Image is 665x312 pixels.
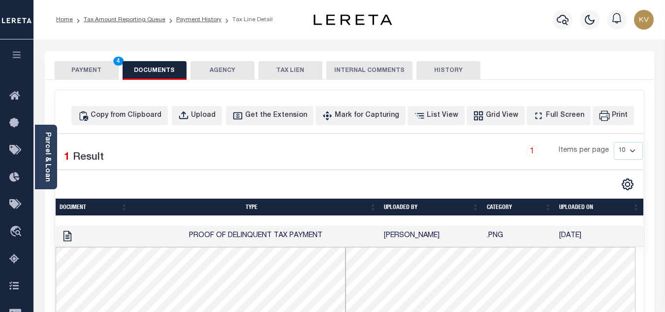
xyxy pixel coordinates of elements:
div: List View [427,110,458,121]
a: 1 [527,145,538,156]
img: logo-dark.svg [314,14,392,25]
th: CATEGORY: activate to sort column ascending [483,199,555,216]
button: Copy from Clipboard [71,106,168,125]
span: Proof of Delinquent Tax Payment [189,232,322,239]
button: PAYMENT [55,61,119,80]
div: Mark for Capturing [335,110,399,121]
button: Upload [172,106,222,125]
td: [PERSON_NAME] [380,226,483,247]
a: Payment History [176,17,222,23]
label: Result [73,150,104,166]
th: UPLOADED BY: activate to sort column ascending [380,199,483,216]
button: AGENCY [190,61,254,80]
a: Parcel & Loan [44,132,51,182]
div: Full Screen [546,110,584,121]
div: Upload [191,110,216,121]
li: Tax Line Detail [222,15,273,24]
div: Print [612,110,628,121]
i: travel_explore [9,226,25,239]
button: Grid View [467,106,525,125]
span: 4 [113,57,124,66]
button: Print [593,106,634,125]
th: Document: activate to sort column ascending [56,199,131,216]
div: Grid View [486,110,518,121]
button: Full Screen [527,106,591,125]
div: Copy from Clipboard [91,110,161,121]
button: INTERNAL COMMENTS [326,61,412,80]
img: svg+xml;base64,PHN2ZyB4bWxucz0iaHR0cDovL3d3dy53My5vcmcvMjAwMC9zdmciIHBvaW50ZXItZXZlbnRzPSJub25lIi... [634,10,654,30]
span: Items per page [559,145,609,156]
button: Mark for Capturing [316,106,406,125]
a: Home [56,17,73,23]
button: HISTORY [416,61,480,80]
td: [DATE] [555,226,643,247]
button: List View [408,106,465,125]
td: .PNG [483,226,555,247]
button: DOCUMENTS [123,61,187,80]
a: Tax Amount Reporting Queue [84,17,165,23]
span: 1 [64,152,70,163]
th: TYPE: activate to sort column ascending [131,199,380,216]
button: TAX LIEN [258,61,322,80]
button: Get the Extension [226,106,314,125]
div: Get the Extension [245,110,307,121]
th: UPLOADED ON: activate to sort column ascending [555,199,643,216]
